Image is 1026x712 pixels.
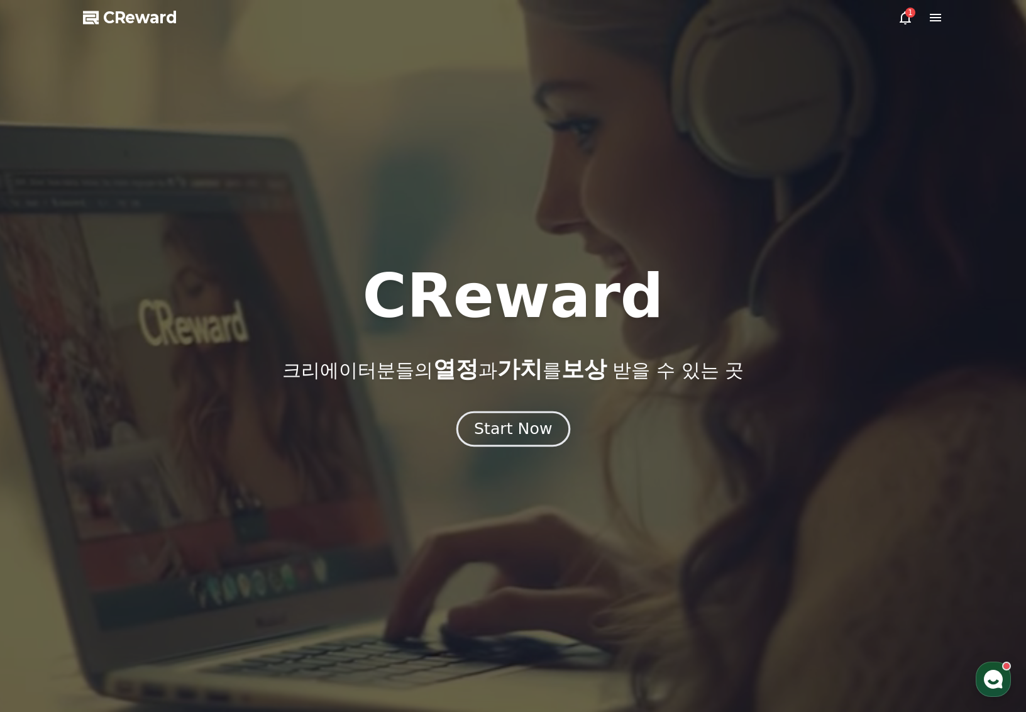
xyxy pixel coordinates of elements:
[497,356,543,382] span: 가치
[456,411,570,447] button: Start Now
[459,425,568,437] a: Start Now
[905,8,915,18] div: 1
[40,418,47,428] span: 홈
[474,418,552,440] div: Start Now
[194,418,209,428] span: 설정
[898,10,913,25] a: 1
[362,266,663,326] h1: CReward
[103,8,177,28] span: CReward
[83,399,162,430] a: 대화
[162,399,241,430] a: 설정
[561,356,607,382] span: 보상
[282,357,744,382] p: 크리에이터분들의 과 를 받을 수 있는 곳
[115,418,130,428] span: 대화
[83,8,177,28] a: CReward
[433,356,478,382] span: 열정
[4,399,83,430] a: 홈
